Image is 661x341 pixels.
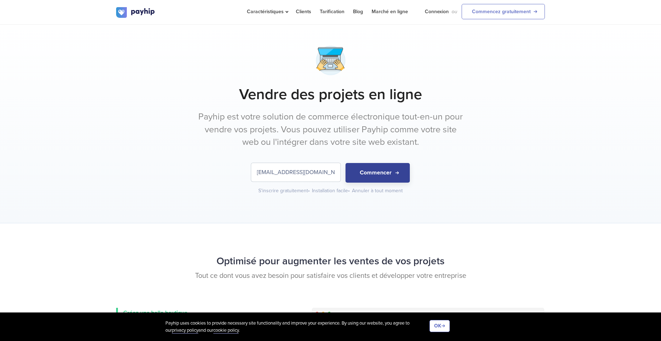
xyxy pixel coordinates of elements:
span: • [308,188,310,194]
div: Annuler à tout moment [352,187,403,194]
img: macbook-typing-2-hej2fsgvy3lux6ii1y2exr.png [313,42,349,78]
span: Caractéristiques [247,9,287,15]
button: OK [429,320,450,332]
a: privacy policy [172,327,198,334]
span: Créez une belle boutique [123,309,188,316]
span: • [348,188,350,194]
p: Payhip est votre solution de commerce électronique tout-en-un pour vendre vos projets. Vous pouve... [197,111,464,149]
div: S'inscrire gratuitement [258,187,310,194]
a: Créez une belle boutique Les clients auront une superbe expérience, qu'ils soient sur mobile, tab... [116,308,259,336]
a: cookie policy [213,327,239,334]
button: Commencer [346,163,410,183]
p: Tout ce dont vous avez besoin pour satisfaire vos clients et développer votre entreprise [116,271,545,281]
div: Installation facile [312,187,351,194]
img: logo.svg [116,7,155,18]
div: Payhip uses cookies to provide necessary site functionality and improve your experience. By using... [165,320,429,334]
input: Saisissez votre adresse électronique [251,163,341,182]
h1: Vendre des projets en ligne [116,86,545,103]
a: Commencez gratuitement [462,4,545,19]
h2: Optimisé pour augmenter les ventes de vos projets [116,252,545,271]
